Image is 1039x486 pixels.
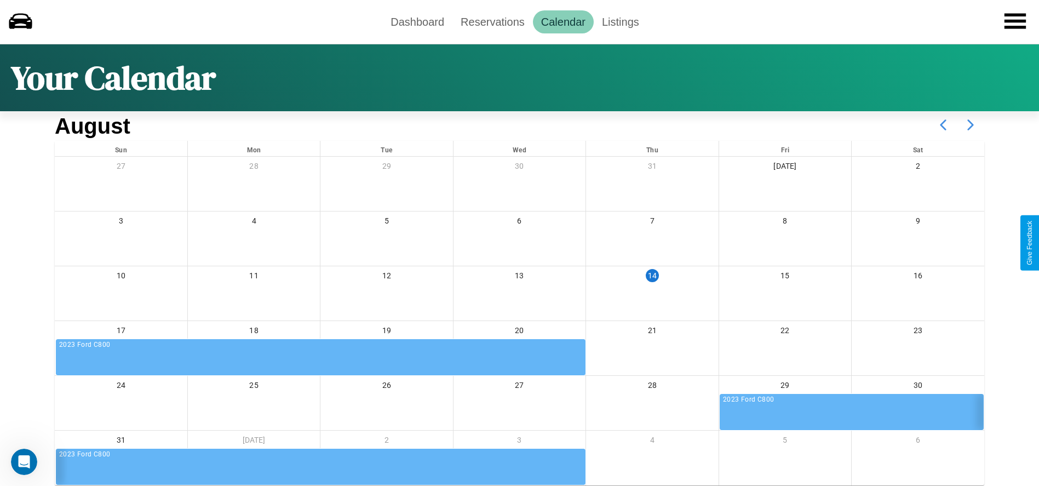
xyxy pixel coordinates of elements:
[852,157,984,179] div: 2
[320,321,452,344] div: 19
[382,10,452,33] a: Dashboard
[454,266,585,289] div: 13
[852,431,984,453] div: 6
[320,211,452,234] div: 5
[719,376,851,398] div: 29
[454,376,585,398] div: 27
[55,211,187,234] div: 3
[719,321,851,344] div: 22
[320,266,452,289] div: 12
[188,321,320,344] div: 18
[188,431,320,453] div: [DATE]
[55,431,187,453] div: 31
[454,141,585,156] div: Wed
[586,211,718,234] div: 7
[454,211,585,234] div: 6
[55,266,187,289] div: 10
[719,431,851,453] div: 5
[11,449,37,475] iframe: Intercom live chat
[55,141,187,156] div: Sun
[454,321,585,344] div: 20
[852,321,984,344] div: 23
[1026,221,1034,265] div: Give Feedback
[533,10,594,33] a: Calendar
[320,431,452,453] div: 2
[55,376,187,398] div: 24
[59,449,583,460] div: 2023 Ford C800
[852,211,984,234] div: 9
[586,321,718,344] div: 21
[719,141,851,156] div: Fri
[852,141,984,156] div: Sat
[852,266,984,289] div: 16
[452,10,533,33] a: Reservations
[719,211,851,234] div: 8
[11,55,216,100] h1: Your Calendar
[55,114,130,139] h2: August
[454,431,585,453] div: 3
[55,157,187,179] div: 27
[454,157,585,179] div: 30
[188,141,320,156] div: Mon
[320,141,452,156] div: Tue
[320,376,452,398] div: 26
[719,266,851,289] div: 15
[59,340,583,351] div: 2023 Ford C800
[852,376,984,398] div: 30
[586,431,718,453] div: 4
[188,266,320,289] div: 11
[55,321,187,344] div: 17
[320,157,452,179] div: 29
[188,157,320,179] div: 28
[188,376,320,398] div: 25
[188,211,320,234] div: 4
[586,141,718,156] div: Thu
[586,376,718,398] div: 28
[586,157,718,179] div: 31
[723,394,981,405] div: 2023 Ford C800
[719,157,851,179] div: [DATE]
[594,10,647,33] a: Listings
[646,269,659,282] div: 14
